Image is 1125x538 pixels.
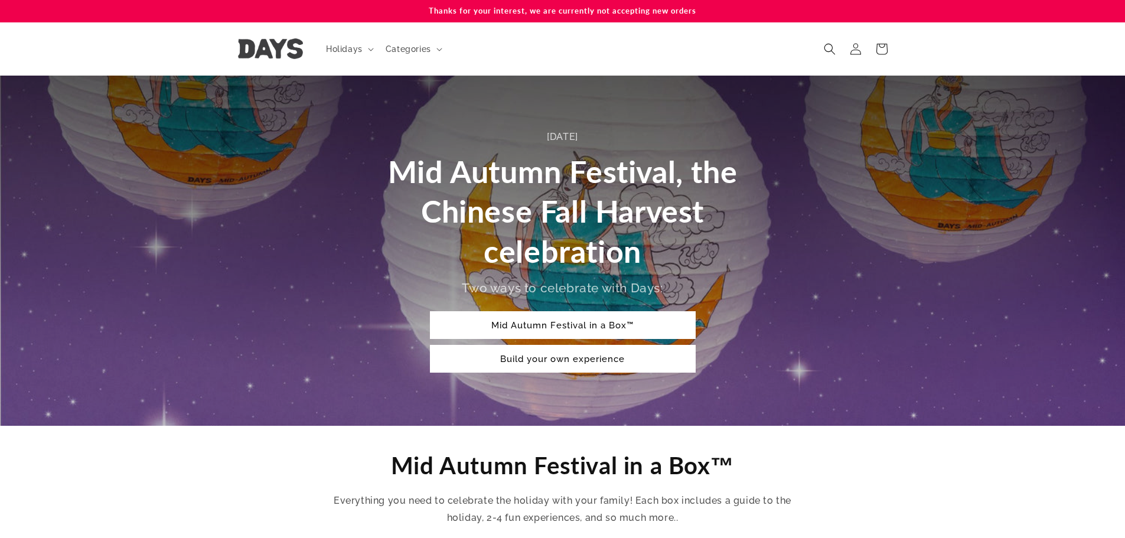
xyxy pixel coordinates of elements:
img: Days United [238,38,303,59]
span: Mid Autumn Festival, the Chinese Fall Harvest celebration [388,153,737,269]
span: Categories [386,44,431,54]
span: Two ways to celebrate with Days: [462,281,663,295]
span: Holidays [326,44,363,54]
summary: Search [817,36,843,62]
summary: Categories [379,37,447,61]
p: Everything you need to celebrate the holiday with your family! Each box includes a guide to the h... [332,493,793,527]
div: [DATE] [383,129,743,146]
a: Mid Autumn Festival in a Box™ [430,311,696,339]
a: Build your own experience [430,345,696,373]
span: Mid Autumn Festival in a Box™ [391,451,734,480]
summary: Holidays [319,37,379,61]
